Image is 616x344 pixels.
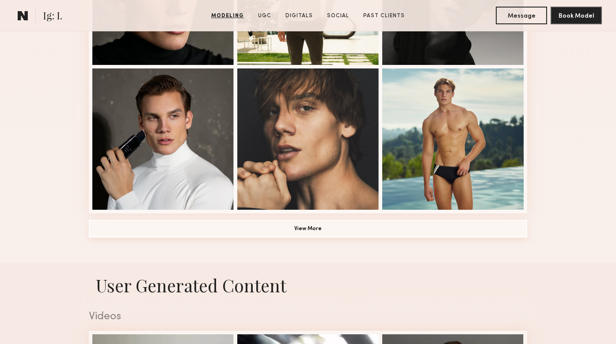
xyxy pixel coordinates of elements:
[360,12,408,20] a: Past Clients
[282,12,316,20] a: Digitals
[496,7,547,24] button: Message
[43,9,62,24] span: Ig: I.
[323,12,353,20] a: Social
[208,12,247,20] a: Modeling
[89,220,527,238] button: View More
[551,11,602,19] a: Book Model
[255,12,275,20] a: UGC
[89,311,527,322] div: Videos
[82,273,534,297] h1: User Generated Content
[551,7,602,24] button: Book Model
